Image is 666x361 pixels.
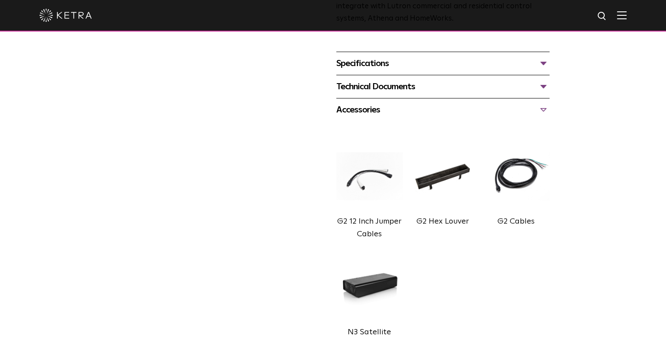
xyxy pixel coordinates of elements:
[336,80,550,94] div: Technical Documents
[617,11,627,19] img: Hamburger%20Nav.svg
[336,249,403,339] a: n3-img@2x N3 Satellite
[348,328,391,336] label: N3 Satellite
[337,217,402,238] label: G2 12 Inch Jumper Cables
[336,249,403,324] img: n3-img@2x
[483,139,549,213] img: G2 cables
[336,139,403,213] img: G2 12 inch cables
[336,103,550,117] div: Accessories
[597,11,608,22] img: search icon
[409,139,476,213] img: G2 Hex Louver
[336,56,550,70] div: Specifications
[39,9,92,22] img: ketra-logo-2019-white
[497,217,535,225] label: G2 Cables
[416,217,469,225] label: G2 Hex Louver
